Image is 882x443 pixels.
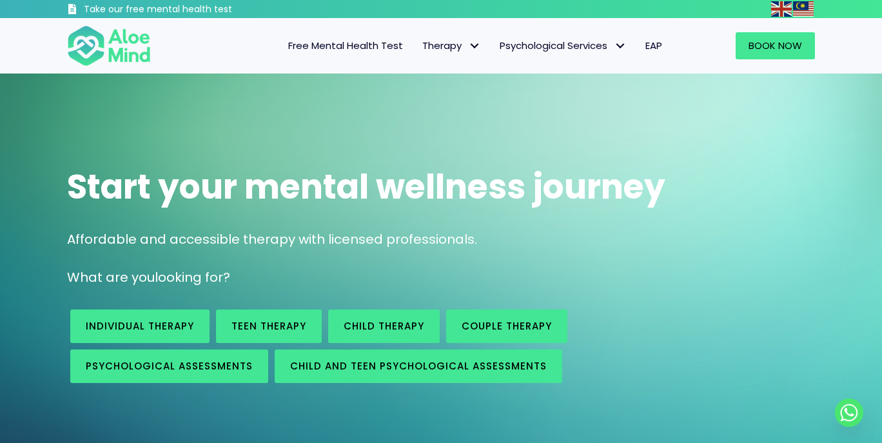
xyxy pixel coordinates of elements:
[793,1,815,16] a: Malay
[168,32,672,59] nav: Menu
[67,163,665,210] span: Start your mental wellness journey
[67,25,151,67] img: Aloe mind Logo
[771,1,792,17] img: en
[84,3,301,16] h3: Take our free mental health test
[645,39,662,52] span: EAP
[70,310,210,343] a: Individual therapy
[422,39,480,52] span: Therapy
[771,1,793,16] a: English
[636,32,672,59] a: EAP
[328,310,440,343] a: Child Therapy
[86,359,253,373] span: Psychological assessments
[275,349,562,383] a: Child and Teen Psychological assessments
[155,268,230,286] span: looking for?
[793,1,814,17] img: ms
[462,319,552,333] span: Couple therapy
[500,39,626,52] span: Psychological Services
[413,32,490,59] a: TherapyTherapy: submenu
[67,268,155,286] span: What are you
[231,319,306,333] span: Teen Therapy
[749,39,802,52] span: Book Now
[290,359,547,373] span: Child and Teen Psychological assessments
[288,39,403,52] span: Free Mental Health Test
[216,310,322,343] a: Teen Therapy
[736,32,815,59] a: Book Now
[490,32,636,59] a: Psychological ServicesPsychological Services: submenu
[835,399,863,427] a: Whatsapp
[86,319,194,333] span: Individual therapy
[67,230,815,249] p: Affordable and accessible therapy with licensed professionals.
[70,349,268,383] a: Psychological assessments
[344,319,424,333] span: Child Therapy
[446,310,567,343] a: Couple therapy
[465,37,484,55] span: Therapy: submenu
[67,3,301,18] a: Take our free mental health test
[279,32,413,59] a: Free Mental Health Test
[611,37,629,55] span: Psychological Services: submenu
